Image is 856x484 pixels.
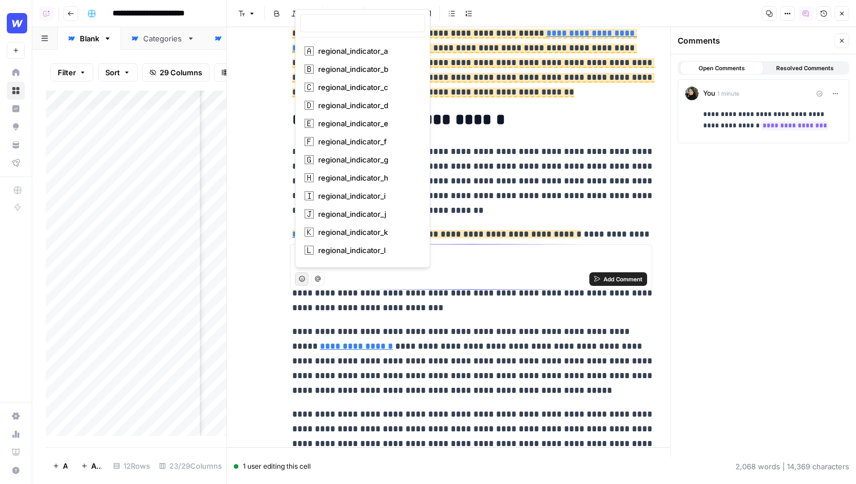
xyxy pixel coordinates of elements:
a: Flightpath [7,154,25,172]
a: Browse [7,82,25,100]
span: 🇧 [305,62,314,76]
span: regional_indicator_k [318,226,388,238]
div: Blank [80,33,99,44]
button: Add Comment [589,272,647,286]
button: Filter [50,63,93,82]
button: Help + Support [7,461,25,479]
span: 🇬 [305,153,314,166]
a: Settings [7,407,25,425]
span: 🇯 [305,207,314,221]
div: Categories [143,33,182,44]
span: 🇱 [305,243,314,257]
span: 🇪 [305,117,314,130]
a: Categories [121,27,204,50]
span: 🇩 [305,98,314,112]
span: 🇮 [305,189,314,203]
div: 1 user editing this cell [234,461,311,472]
span: Add 10 Rows [91,460,102,472]
span: regional_indicator_e [318,118,388,129]
button: Workspace: Webflow [7,9,25,37]
span: 29 Columns [160,67,202,78]
span: Open Comments [699,63,745,72]
span: Resolved Comments [776,63,834,72]
button: Sort [98,63,138,82]
div: You [703,87,842,100]
a: Usage [7,425,25,443]
span: regional_indicator_d [318,100,388,111]
a: Opportunities [7,118,25,136]
a: Learning Hub [7,443,25,461]
span: 🇭 [305,171,314,185]
span: Sort [105,67,120,78]
a: Authors [204,27,277,50]
span: regional_indicator_b [318,63,388,75]
button: Add 10 Rows [74,457,109,475]
span: regional_indicator_a [318,45,388,57]
span: regional_indicator_g [318,154,388,165]
span: regional_indicator_i [318,190,386,202]
span: 🇨 [305,80,314,94]
span: 1 minute [717,89,739,98]
a: Your Data [7,136,25,154]
a: Home [7,63,25,82]
span: Add Comment [604,275,643,284]
div: Comments [678,35,831,46]
span: 🇲 [305,262,314,275]
span: regional_indicator_l [318,245,386,256]
button: Resolved Comments [764,61,848,75]
button: Add Row [46,457,74,475]
div: 23/29 Columns [155,457,226,475]
span: 🇫 [305,135,314,148]
img: Webflow Logo [7,13,27,33]
span: regional_indicator_f [318,136,387,147]
span: Filter [58,67,76,78]
div: 12 Rows [109,457,155,475]
span: Add Row [63,460,67,472]
span: 🇦 [305,44,314,58]
span: 🇰 [305,225,314,239]
div: 2,068 words | 14,369 characters [735,461,849,472]
button: 29 Columns [142,63,209,82]
span: regional_indicator_h [318,172,388,183]
span: regional_indicator_c [318,82,388,93]
a: Insights [7,100,25,118]
img: eoqc67reg7z2luvnwhy7wyvdqmsw [685,87,699,100]
span: regional_indicator_j [318,208,386,220]
a: Blank [58,27,121,50]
